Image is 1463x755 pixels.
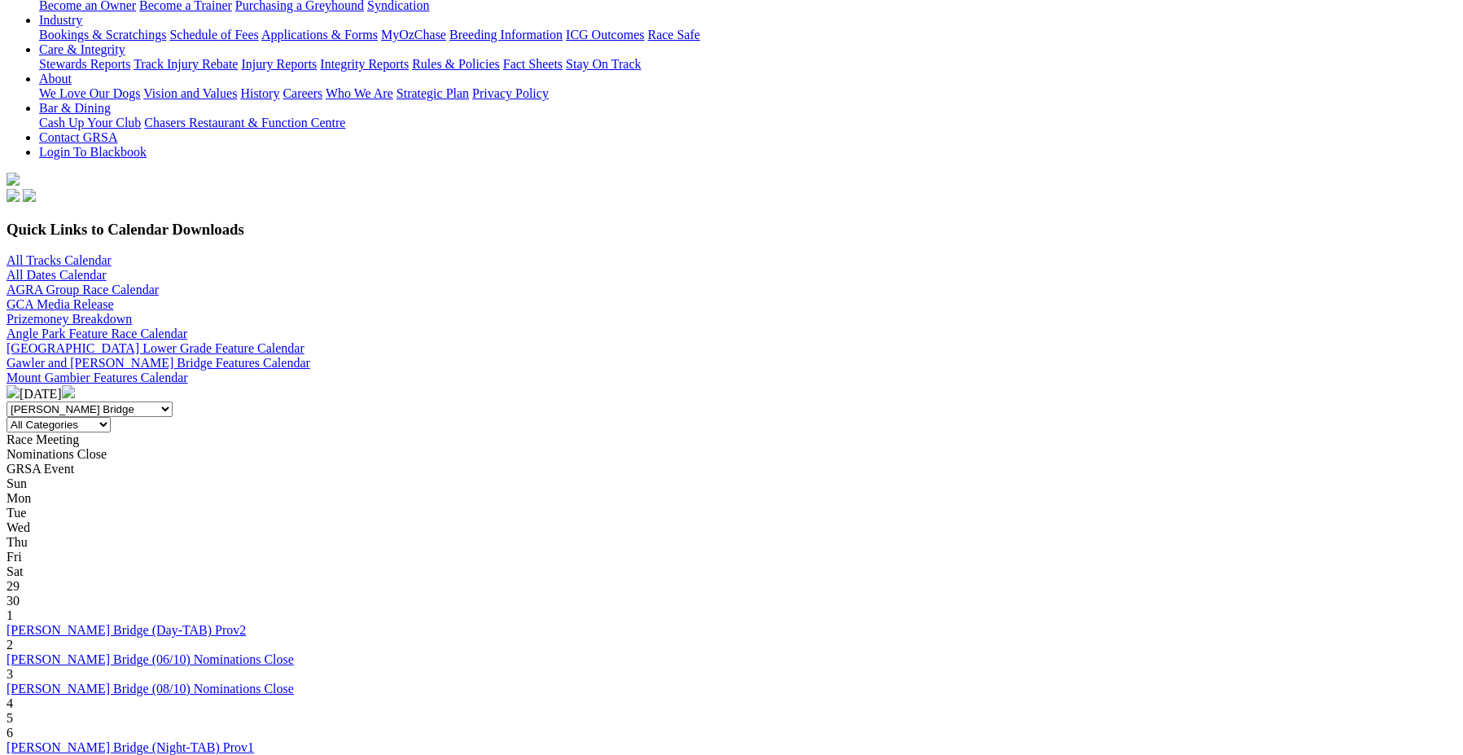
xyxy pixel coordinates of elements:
a: Contact GRSA [39,130,117,144]
a: Angle Park Feature Race Calendar [7,327,187,340]
div: Sat [7,564,1456,579]
a: Industry [39,13,82,27]
a: Chasers Restaurant & Function Centre [144,116,345,129]
img: twitter.svg [23,189,36,202]
a: Schedule of Fees [169,28,258,42]
a: Careers [283,86,322,100]
a: Track Injury Rebate [134,57,238,71]
a: About [39,72,72,86]
a: Login To Blackbook [39,145,147,159]
a: [GEOGRAPHIC_DATA] Lower Grade Feature Calendar [7,341,304,355]
a: All Dates Calendar [7,268,107,282]
a: [PERSON_NAME] Bridge (Day-TAB) Prov2 [7,623,246,637]
a: Integrity Reports [320,57,409,71]
a: Fact Sheets [503,57,563,71]
a: Injury Reports [241,57,317,71]
div: Fri [7,550,1456,564]
a: Mount Gambier Features Calendar [7,371,188,384]
span: 3 [7,667,13,681]
a: Privacy Policy [472,86,549,100]
div: Race Meeting [7,432,1456,447]
div: About [39,86,1456,101]
img: facebook.svg [7,189,20,202]
a: Rules & Policies [412,57,500,71]
a: Breeding Information [449,28,563,42]
a: Applications & Forms [261,28,378,42]
div: Sun [7,476,1456,491]
a: [PERSON_NAME] Bridge (08/10) Nominations Close [7,682,294,696]
img: chevron-left-pager-white.svg [7,385,20,398]
a: [PERSON_NAME] Bridge (06/10) Nominations Close [7,652,294,666]
div: Wed [7,520,1456,535]
div: Industry [39,28,1456,42]
a: ICG Outcomes [566,28,644,42]
a: Stay On Track [566,57,641,71]
a: Prizemoney Breakdown [7,312,132,326]
div: [DATE] [7,385,1456,402]
span: 4 [7,696,13,710]
a: GCA Media Release [7,297,114,311]
span: 6 [7,726,13,740]
a: Vision and Values [143,86,237,100]
div: Thu [7,535,1456,550]
a: Bookings & Scratchings [39,28,166,42]
a: Strategic Plan [396,86,469,100]
a: Cash Up Your Club [39,116,141,129]
span: 1 [7,608,13,622]
span: 2 [7,638,13,652]
a: Care & Integrity [39,42,125,56]
img: logo-grsa-white.png [7,173,20,186]
a: AGRA Group Race Calendar [7,283,159,296]
h3: Quick Links to Calendar Downloads [7,221,1456,239]
a: We Love Our Dogs [39,86,140,100]
a: MyOzChase [381,28,446,42]
span: 5 [7,711,13,725]
div: Nominations Close [7,447,1456,462]
div: Tue [7,506,1456,520]
a: All Tracks Calendar [7,253,112,267]
a: History [240,86,279,100]
a: Who We Are [326,86,393,100]
a: Stewards Reports [39,57,130,71]
span: 30 [7,594,20,608]
div: Mon [7,491,1456,506]
a: [PERSON_NAME] Bridge (Night-TAB) Prov1 [7,740,254,754]
div: Care & Integrity [39,57,1456,72]
img: chevron-right-pager-white.svg [62,385,75,398]
a: Race Safe [647,28,699,42]
div: GRSA Event [7,462,1456,476]
a: Bar & Dining [39,101,111,115]
a: Gawler and [PERSON_NAME] Bridge Features Calendar [7,356,310,370]
span: 29 [7,579,20,593]
div: Bar & Dining [39,116,1456,130]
